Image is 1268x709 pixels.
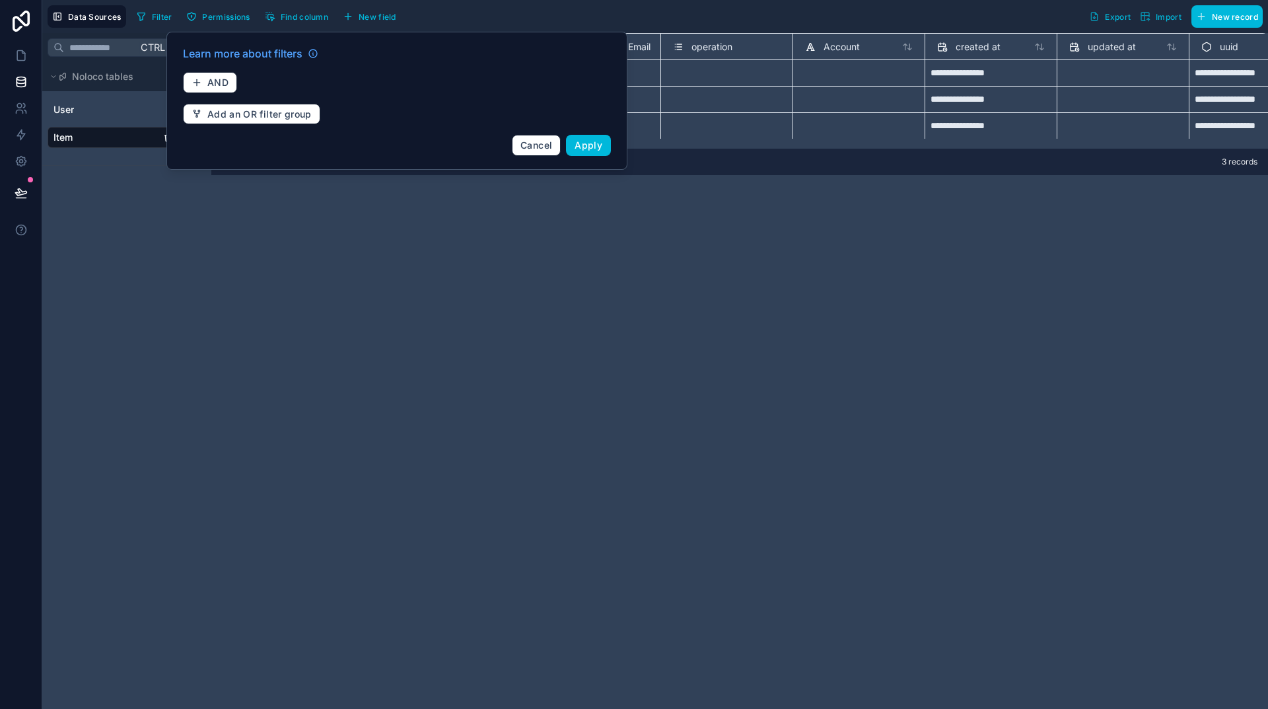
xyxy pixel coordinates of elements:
span: updated at [1088,40,1136,54]
span: operation [691,40,732,54]
button: Apply [566,135,611,156]
span: Permissions [202,12,250,22]
span: Data Sources [68,12,122,22]
span: Ctrl [139,39,166,56]
button: Data Sources [48,5,126,28]
span: User [53,103,74,116]
span: created at [956,40,1001,54]
span: Learn more about filters [183,46,302,61]
span: Import [1156,12,1181,22]
a: Item [53,131,160,144]
button: Import [1135,5,1186,28]
span: New record [1212,12,1258,22]
button: Add an OR filter group [183,104,320,125]
a: New record [1186,5,1263,28]
button: New record [1191,5,1263,28]
a: Learn more about filters [183,46,318,61]
span: Account [824,40,860,54]
a: Permissions [182,7,260,26]
span: New field [359,12,396,22]
button: Cancel [512,135,561,156]
span: Export [1105,12,1131,22]
button: Export [1084,5,1135,28]
span: Cancel [520,139,552,151]
button: AND [183,72,237,93]
span: Item [53,131,73,144]
a: User [53,103,160,116]
span: Noloco tables [72,70,133,83]
button: Noloco tables [48,67,198,86]
button: New field [338,7,401,26]
button: Find column [260,7,333,26]
span: uuid [1220,40,1238,54]
span: AND [207,77,229,89]
div: Item [48,127,206,148]
span: Filter [152,12,172,22]
span: 3 records [1222,157,1257,167]
div: User [48,99,206,120]
span: Add an OR filter group [207,108,312,120]
span: Find column [281,12,328,22]
span: Apply [575,139,602,151]
button: Filter [131,7,177,26]
button: Permissions [182,7,254,26]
